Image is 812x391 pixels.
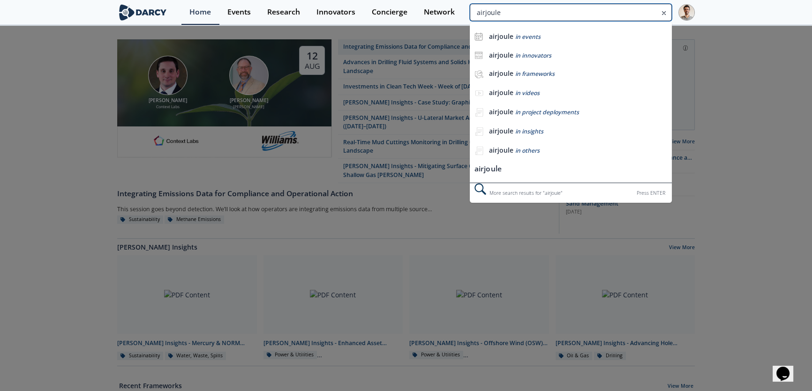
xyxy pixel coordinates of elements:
[227,8,251,16] div: Events
[515,108,579,116] span: in project deployments
[489,107,513,116] b: airjoule
[372,8,407,16] div: Concierge
[489,88,513,97] b: airjoule
[474,32,483,41] img: icon
[515,127,543,135] span: in insights
[515,89,540,97] span: in videos
[489,51,513,59] b: airjoule
[489,32,513,41] b: airjoule
[515,70,555,78] span: in frameworks
[773,354,803,382] iframe: chat widget
[470,183,672,203] div: More search results for " airjoule "
[515,33,541,41] span: in events
[515,147,540,155] span: in others
[678,4,695,21] img: Profile
[117,4,168,21] img: logo-wide.svg
[189,8,211,16] div: Home
[489,69,513,78] b: airjoule
[637,188,665,198] div: Press ENTER
[474,51,483,59] img: icon
[267,8,300,16] div: Research
[470,4,672,21] input: Advanced Search
[515,52,551,59] span: in innovators
[489,146,513,155] b: airjoule
[424,8,455,16] div: Network
[316,8,355,16] div: Innovators
[470,161,672,178] li: airjoule
[489,126,513,135] b: airjoule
